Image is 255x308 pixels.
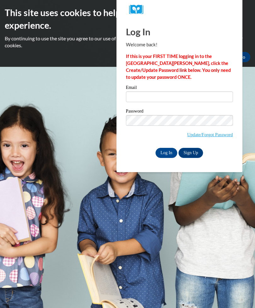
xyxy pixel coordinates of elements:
label: Password [126,109,233,115]
p: Welcome back! [126,41,233,48]
strong: If this is your FIRST TIME logging in to the [GEOGRAPHIC_DATA][PERSON_NAME], click the Create/Upd... [126,54,231,80]
label: Email [126,85,233,91]
a: Sign Up [178,148,203,158]
a: Update/Forgot Password [187,132,233,137]
a: COX Campus [129,5,230,15]
h2: This site uses cookies to help improve your learning experience. [5,6,250,32]
input: Log In [156,148,178,158]
h1: Log In [126,25,233,38]
p: By continuing to use the site you agree to our use of cookies. Use the ‘More info’ button to read... [5,35,250,49]
img: Logo brand [129,5,148,15]
iframe: Button to launch messaging window [230,283,250,303]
